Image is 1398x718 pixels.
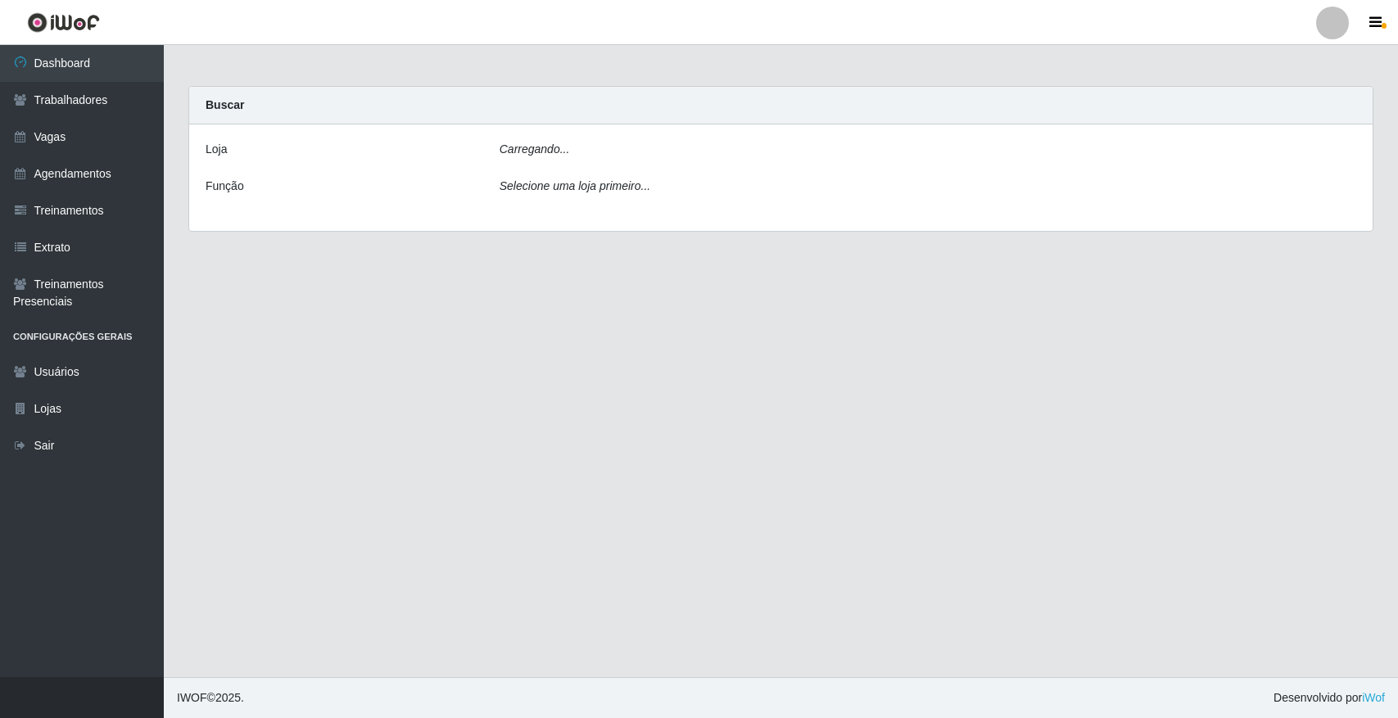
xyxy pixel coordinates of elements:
[206,98,244,111] strong: Buscar
[1274,689,1385,707] span: Desenvolvido por
[500,179,650,192] i: Selecione uma loja primeiro...
[177,689,244,707] span: © 2025 .
[500,142,570,156] i: Carregando...
[27,12,100,33] img: CoreUI Logo
[206,141,227,158] label: Loja
[206,178,244,195] label: Função
[1362,691,1385,704] a: iWof
[177,691,207,704] span: IWOF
